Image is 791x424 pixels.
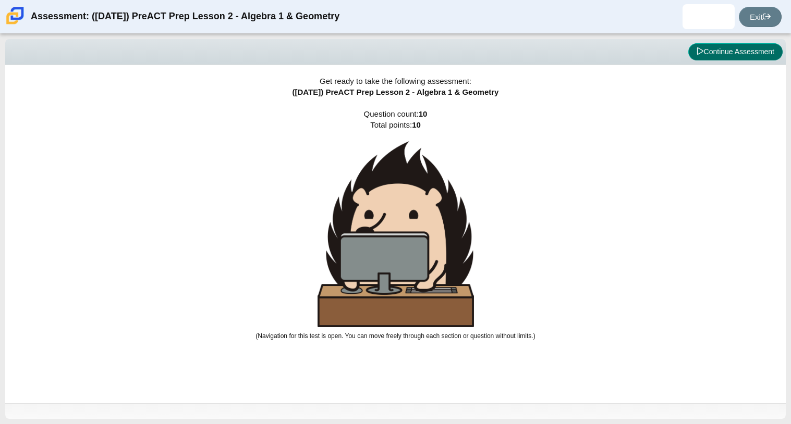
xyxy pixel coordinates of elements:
img: montrevious.roby.cteZWE [700,8,717,25]
a: Carmen School of Science & Technology [4,19,26,28]
a: Exit [739,7,782,27]
button: Continue Assessment [688,43,783,61]
span: Question count: Total points: [255,109,535,340]
b: 10 [412,120,421,129]
img: hedgehog-behind-computer-large.png [318,141,474,327]
span: ([DATE]) PreACT Prep Lesson 2 - Algebra 1 & Geometry [293,88,499,96]
b: 10 [419,109,428,118]
small: (Navigation for this test is open. You can move freely through each section or question without l... [255,332,535,340]
div: Assessment: ([DATE]) PreACT Prep Lesson 2 - Algebra 1 & Geometry [31,4,339,29]
img: Carmen School of Science & Technology [4,5,26,27]
span: Get ready to take the following assessment: [320,77,471,85]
